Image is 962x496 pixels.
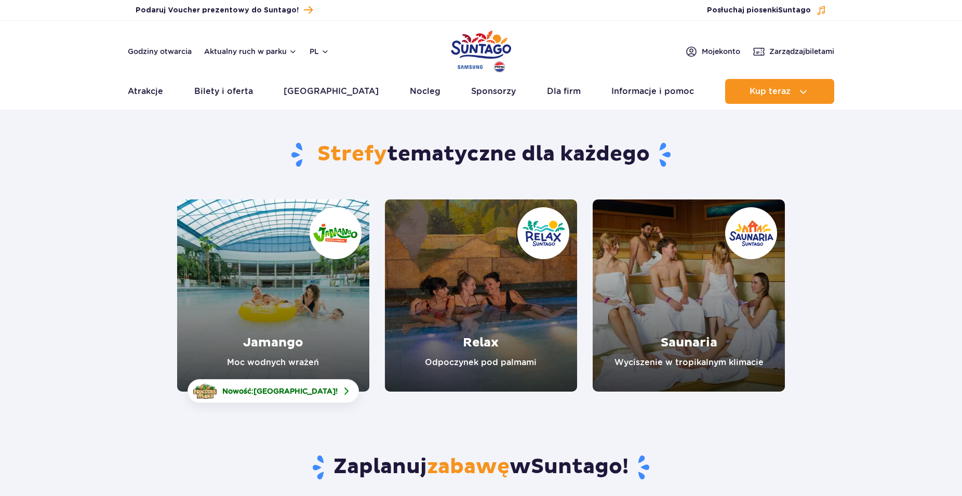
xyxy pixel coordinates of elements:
[177,199,369,392] a: Jamango
[222,386,338,396] span: Nowość: !
[188,379,359,403] a: Nowość:[GEOGRAPHIC_DATA]!
[136,5,299,16] span: Podaruj Voucher prezentowy do Suntago!
[427,454,510,480] span: zabawę
[531,454,622,480] span: Suntago
[753,45,834,58] a: Zarządzajbiletami
[750,87,791,96] span: Kup teraz
[778,7,811,14] span: Suntago
[194,79,253,104] a: Bilety i oferta
[317,141,387,167] span: Strefy
[385,199,577,392] a: Relax
[136,3,313,17] a: Podaruj Voucher prezentowy do Suntago!
[769,46,834,57] span: Zarządzaj biletami
[725,79,834,104] button: Kup teraz
[284,79,379,104] a: [GEOGRAPHIC_DATA]
[128,46,192,57] a: Godziny otwarcia
[471,79,516,104] a: Sponsorzy
[547,79,581,104] a: Dla firm
[128,79,163,104] a: Atrakcje
[685,45,740,58] a: Mojekonto
[707,5,811,16] span: Posłuchaj piosenki
[310,46,329,57] button: pl
[707,5,826,16] button: Posłuchaj piosenkiSuntago
[410,79,440,104] a: Nocleg
[451,26,511,74] a: Park of Poland
[204,47,297,56] button: Aktualny ruch w parku
[702,46,740,57] span: Moje konto
[611,79,694,104] a: Informacje i pomoc
[253,387,336,395] span: [GEOGRAPHIC_DATA]
[593,199,785,392] a: Saunaria
[177,454,785,481] h3: Zaplanuj w !
[177,141,785,168] h1: tematyczne dla każdego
